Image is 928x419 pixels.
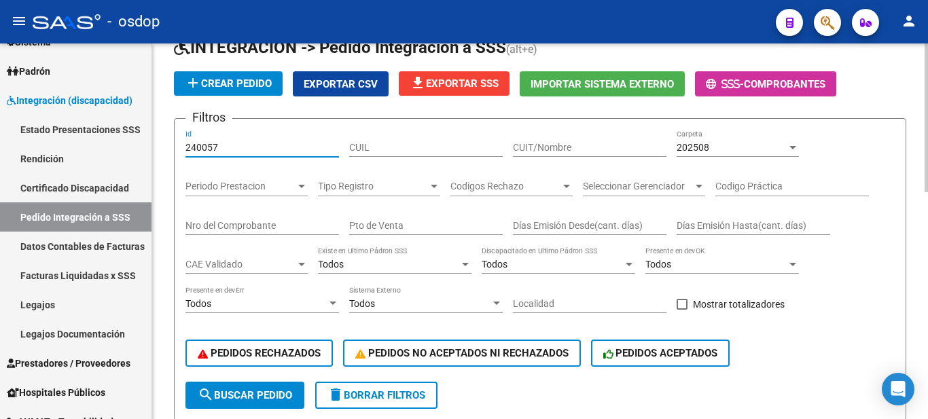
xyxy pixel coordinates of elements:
[185,75,201,91] mat-icon: add
[293,71,389,96] button: Exportar CSV
[706,78,744,90] span: -
[591,340,730,367] button: PEDIDOS ACEPTADOS
[185,259,296,270] span: CAE Validado
[198,386,214,403] mat-icon: search
[695,71,836,96] button: -Comprobantes
[185,181,296,192] span: Periodo Prestacion
[677,142,709,153] span: 202508
[185,340,333,367] button: PEDIDOS RECHAZADOS
[482,259,507,270] span: Todos
[185,298,211,309] span: Todos
[7,356,130,371] span: Prestadores / Proveedores
[343,340,581,367] button: PEDIDOS NO ACEPTADOS NI RECHAZADOS
[315,382,438,409] button: Borrar Filtros
[901,13,917,29] mat-icon: person
[7,93,132,108] span: Integración (discapacidad)
[185,108,232,127] h3: Filtros
[882,373,914,405] div: Open Intercom Messenger
[198,389,292,401] span: Buscar Pedido
[7,64,50,79] span: Padrón
[174,38,506,57] span: INTEGRACION -> Pedido Integración a SSS
[327,386,344,403] mat-icon: delete
[304,78,378,90] span: Exportar CSV
[11,13,27,29] mat-icon: menu
[506,43,537,56] span: (alt+e)
[318,259,344,270] span: Todos
[645,259,671,270] span: Todos
[355,347,569,359] span: PEDIDOS NO ACEPTADOS NI RECHAZADOS
[520,71,685,96] button: Importar Sistema Externo
[399,71,510,96] button: Exportar SSS
[174,71,283,96] button: Crear Pedido
[327,389,425,401] span: Borrar Filtros
[349,298,375,309] span: Todos
[531,78,674,90] span: Importar Sistema Externo
[410,75,426,91] mat-icon: file_download
[693,296,785,312] span: Mostrar totalizadores
[603,347,718,359] span: PEDIDOS ACEPTADOS
[107,7,160,37] span: - osdop
[7,385,105,400] span: Hospitales Públicos
[198,347,321,359] span: PEDIDOS RECHAZADOS
[318,181,428,192] span: Tipo Registro
[185,77,272,90] span: Crear Pedido
[450,181,560,192] span: Codigos Rechazo
[185,382,304,409] button: Buscar Pedido
[410,77,499,90] span: Exportar SSS
[583,181,693,192] span: Seleccionar Gerenciador
[744,78,825,90] span: Comprobantes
